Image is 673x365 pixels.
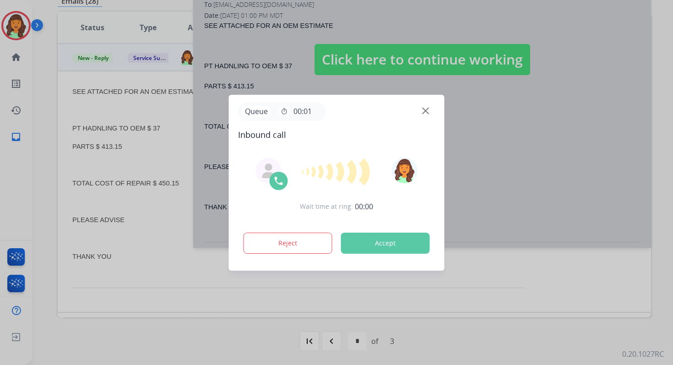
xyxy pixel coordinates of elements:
[244,233,332,254] button: Reject
[422,107,429,114] img: close-button
[273,175,284,186] img: call-icon
[238,128,435,141] span: Inbound call
[293,106,312,117] span: 00:01
[261,163,276,178] img: agent-avatar
[355,201,373,212] span: 00:00
[300,202,353,211] span: Wait time at ring:
[622,349,664,360] p: 0.20.1027RC
[391,158,417,183] img: avatar
[341,233,430,254] button: Accept
[281,108,288,115] mat-icon: timer
[242,106,271,117] p: Queue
